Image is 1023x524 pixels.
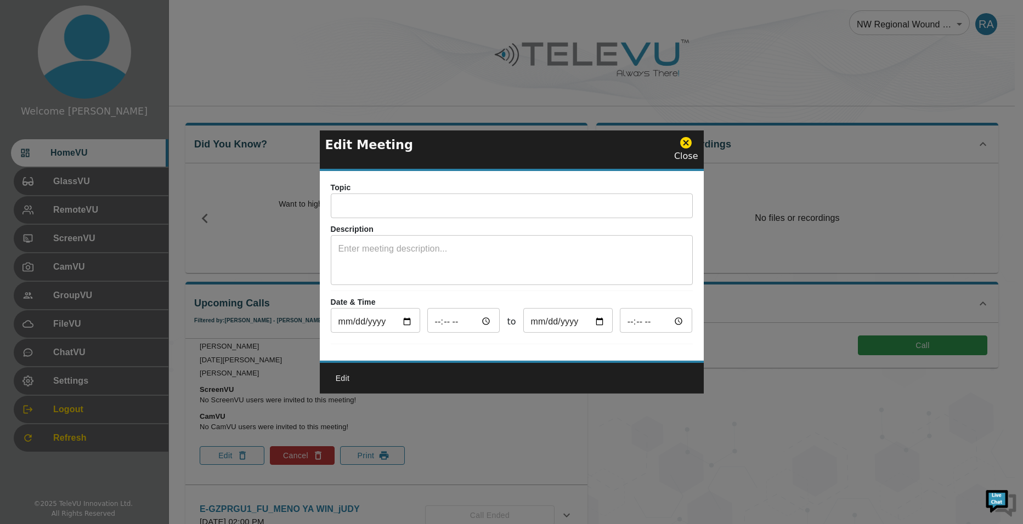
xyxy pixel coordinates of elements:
p: Description [331,224,693,235]
p: Edit Meeting [325,136,414,155]
span: We're online! [64,138,151,249]
button: Edit [325,368,360,389]
div: Chat with us now [57,58,184,72]
p: Date & Time [331,297,693,308]
span: to [507,315,516,328]
div: Minimize live chat window [180,5,206,32]
p: Topic [331,182,693,193]
img: d_736959983_company_1615157101543_736959983 [19,51,46,78]
img: Chat Widget [985,486,1018,519]
textarea: Type your message and hit 'Enter' [5,299,209,338]
div: Close [674,136,698,163]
